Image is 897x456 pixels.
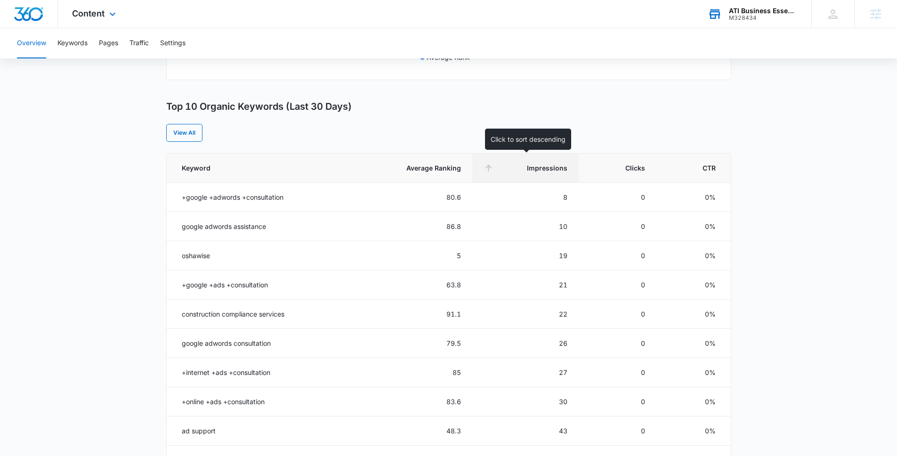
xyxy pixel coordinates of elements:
td: +google +adwords +consultation [167,183,346,212]
td: 83.6 [346,387,472,416]
td: 0 [579,183,656,212]
td: 0 [579,358,656,387]
td: ad support [167,416,346,446]
td: 0 [579,329,656,358]
td: 85 [346,358,472,387]
td: 5 [346,241,472,270]
td: 0% [656,300,730,329]
td: 0% [656,387,730,416]
td: 79.5 [346,329,472,358]
td: 0 [579,300,656,329]
td: construction compliance services [167,300,346,329]
td: 0% [656,270,730,300]
button: Settings [160,28,186,58]
td: 48.3 [346,416,472,446]
td: 8 [472,183,579,212]
button: Pages [99,28,118,58]
td: 0% [656,358,730,387]
td: oshawise [167,241,346,270]
h3: Top 10 Organic Keywords (Last 30 Days) [166,101,352,113]
span: Content [72,8,105,18]
td: +internet +ads +consultation [167,358,346,387]
span: Average Ranking [371,163,461,173]
td: 0% [656,241,730,270]
td: 0 [579,212,656,241]
button: Traffic [129,28,149,58]
div: account id [729,15,798,21]
td: 86.8 [346,212,472,241]
span: CTR [681,163,715,173]
td: 0% [656,416,730,446]
td: 43 [472,416,579,446]
td: 0% [656,212,730,241]
td: +google +ads +consultation [167,270,346,300]
td: 26 [472,329,579,358]
td: 63.8 [346,270,472,300]
td: 10 [472,212,579,241]
td: 0% [656,329,730,358]
td: 0 [579,416,656,446]
button: Overview [17,28,46,58]
td: 21 [472,270,579,300]
td: +online +ads +consultation [167,387,346,416]
td: 19 [472,241,579,270]
td: 80.6 [346,183,472,212]
td: google adwords consultation [167,329,346,358]
td: 0 [579,241,656,270]
td: 0 [579,387,656,416]
td: 22 [472,300,579,329]
div: account name [729,7,798,15]
div: Click to sort descending [485,129,571,150]
td: 27 [472,358,579,387]
td: 91.1 [346,300,472,329]
span: Impressions [497,163,568,173]
span: Keyword [182,163,321,173]
td: 0% [656,183,730,212]
button: Keywords [57,28,88,58]
a: View All [166,124,202,142]
td: google adwords assistance [167,212,346,241]
td: 0 [579,270,656,300]
span: Clicks [604,163,645,173]
td: 30 [472,387,579,416]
